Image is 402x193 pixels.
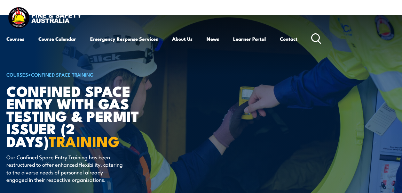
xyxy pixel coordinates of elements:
[172,31,193,46] a: About Us
[6,31,24,46] a: Courses
[38,31,76,46] a: Course Calendar
[31,71,94,78] a: Confined Space Training
[90,31,158,46] a: Emergency Response Services
[233,31,266,46] a: Learner Portal
[6,84,164,147] h1: Confined Space Entry with Gas Testing & Permit Issuer (2 days)
[6,153,123,183] p: Our Confined Space Entry Training has been restructured to offer enhanced flexibility, catering t...
[49,130,120,152] strong: TRAINING
[207,31,219,46] a: News
[6,71,164,78] h6: >
[6,71,28,78] a: COURSES
[280,31,297,46] a: Contact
